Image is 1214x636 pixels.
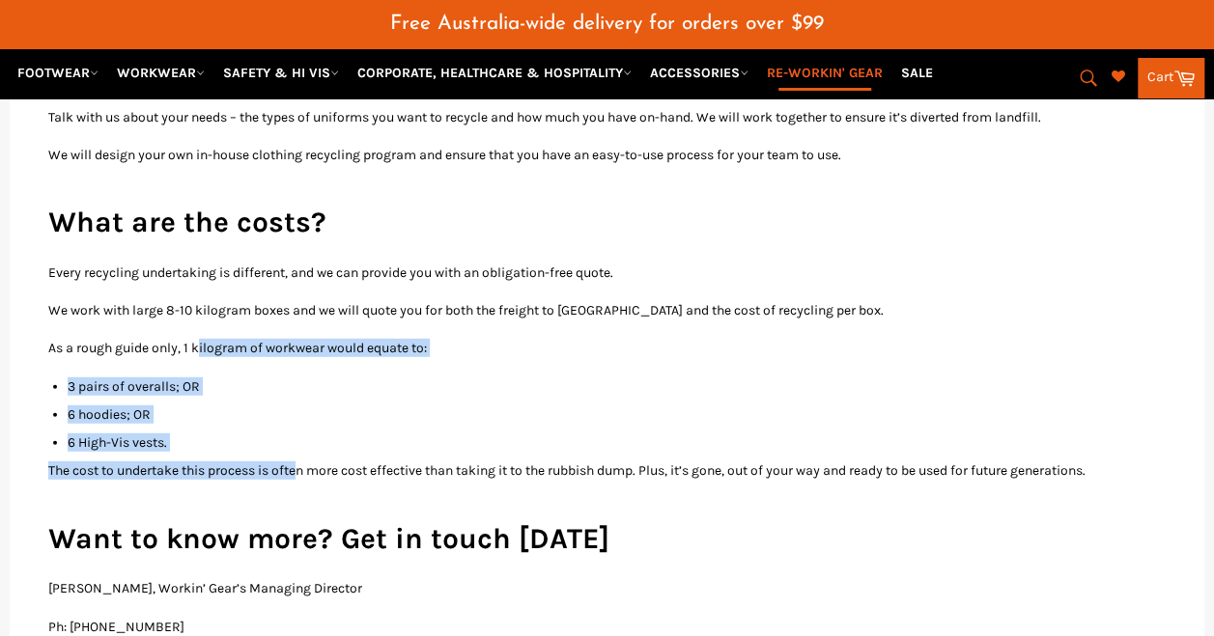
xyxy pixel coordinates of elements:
[1138,58,1204,98] a: Cart
[68,377,1166,396] li: 3 pairs of overalls; OR
[350,56,639,90] a: CORPORATE, HEALTHCARE & HOSPITALITY
[48,579,1166,597] p: [PERSON_NAME], Workin’ Gear’s Managing Director
[48,203,1166,242] h2: What are the costs?
[48,519,1166,559] h2: Want to know more? Get in touch [DATE]
[642,56,756,90] a: ACCESSORIES
[48,461,1166,480] p: The cost to undertake this process is often more cost effective than taking it to the rubbish dum...
[48,301,1166,319] p: We work with large 8-10 kilogram boxes and we will quote you for both the freight to [GEOGRAPHIC_...
[10,56,106,90] a: FOOTWEAR
[893,56,941,90] a: SALE
[68,405,1166,424] li: 6 hoodies; OR
[759,56,890,90] a: RE-WORKIN' GEAR
[48,339,1166,357] p: As a rough guide only, 1 kilogram of workwear would equate to:
[48,146,1166,164] p: We will design your own in-house clothing recycling program and ensure that you have an easy-to-u...
[68,433,1166,452] li: 6 High-Vis vests.
[390,14,824,34] span: Free Australia-wide delivery for orders over $99
[48,263,1166,282] p: Every recycling undertaking is different, and we can provide you with an obligation-free quote.
[48,108,1166,126] p: Talk with us about your needs – the types of uniforms you want to recycle and how much you have o...
[215,56,347,90] a: SAFETY & HI VIS
[109,56,212,90] a: WORKWEAR
[48,618,1166,636] p: Ph: [PHONE_NUMBER]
